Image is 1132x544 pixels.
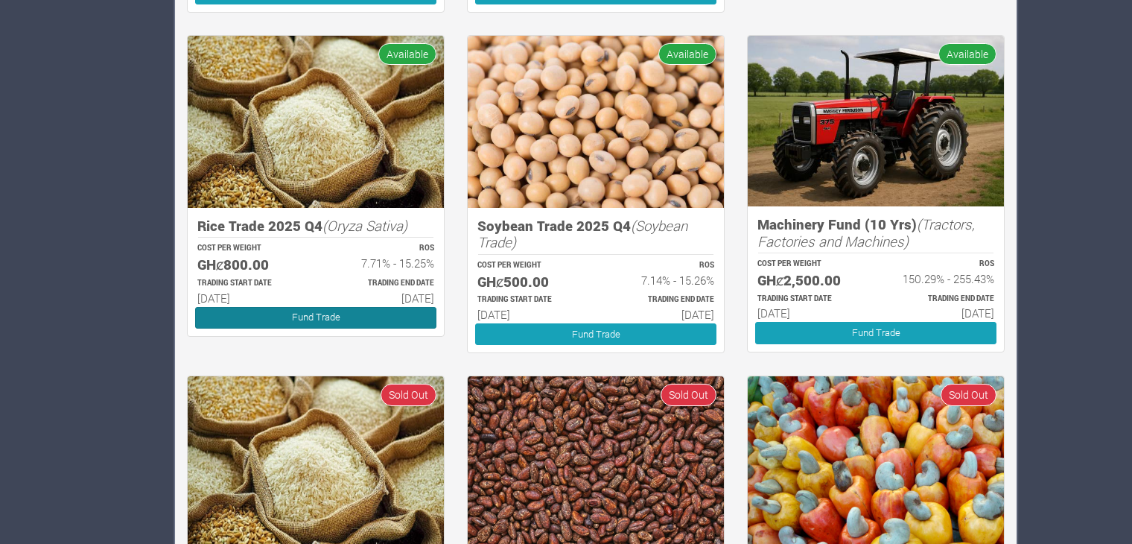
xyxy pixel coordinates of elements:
img: growforme image [468,36,724,208]
span: Available [658,43,716,65]
span: Sold Out [381,384,436,405]
p: ROS [609,260,714,271]
p: Estimated Trading End Date [329,278,434,289]
h5: GHȼ500.00 [477,273,582,291]
h5: Rice Trade 2025 Q4 [197,218,434,235]
h6: [DATE] [197,291,302,305]
p: Estimated Trading End Date [609,294,714,306]
h6: [DATE] [757,306,862,320]
span: Sold Out [661,384,716,405]
p: Estimated Trading Start Date [477,294,582,306]
i: (Soybean Trade) [477,216,687,252]
a: Fund Trade [195,307,436,329]
p: COST PER WEIGHT [197,243,302,254]
h5: Machinery Fund (10 Yrs) [757,216,994,250]
i: (Oryza Sativa) [322,216,407,235]
p: COST PER WEIGHT [757,259,862,270]
h6: [DATE] [329,291,434,305]
h6: [DATE] [609,308,714,321]
h6: 150.29% - 255.43% [889,272,994,285]
a: Fund Trade [755,322,996,344]
img: growforme image [748,36,1004,206]
h6: 7.71% - 15.25% [329,256,434,270]
p: Estimated Trading Start Date [757,294,862,305]
p: ROS [889,259,994,270]
h5: GHȼ800.00 [197,256,302,273]
p: Estimated Trading End Date [889,294,994,305]
h6: [DATE] [477,308,582,321]
p: Estimated Trading Start Date [197,278,302,289]
span: Available [938,43,996,65]
p: COST PER WEIGHT [477,260,582,271]
h6: [DATE] [889,306,994,320]
h5: Soybean Trade 2025 Q4 [477,218,714,251]
h6: 7.14% - 15.26% [609,273,714,287]
img: growforme image [188,36,444,208]
span: Available [378,43,436,65]
span: Sold Out [941,384,996,405]
h5: GHȼ2,500.00 [757,272,862,289]
i: (Tractors, Factories and Machines) [757,215,975,250]
p: ROS [329,243,434,254]
a: Fund Trade [475,323,716,345]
